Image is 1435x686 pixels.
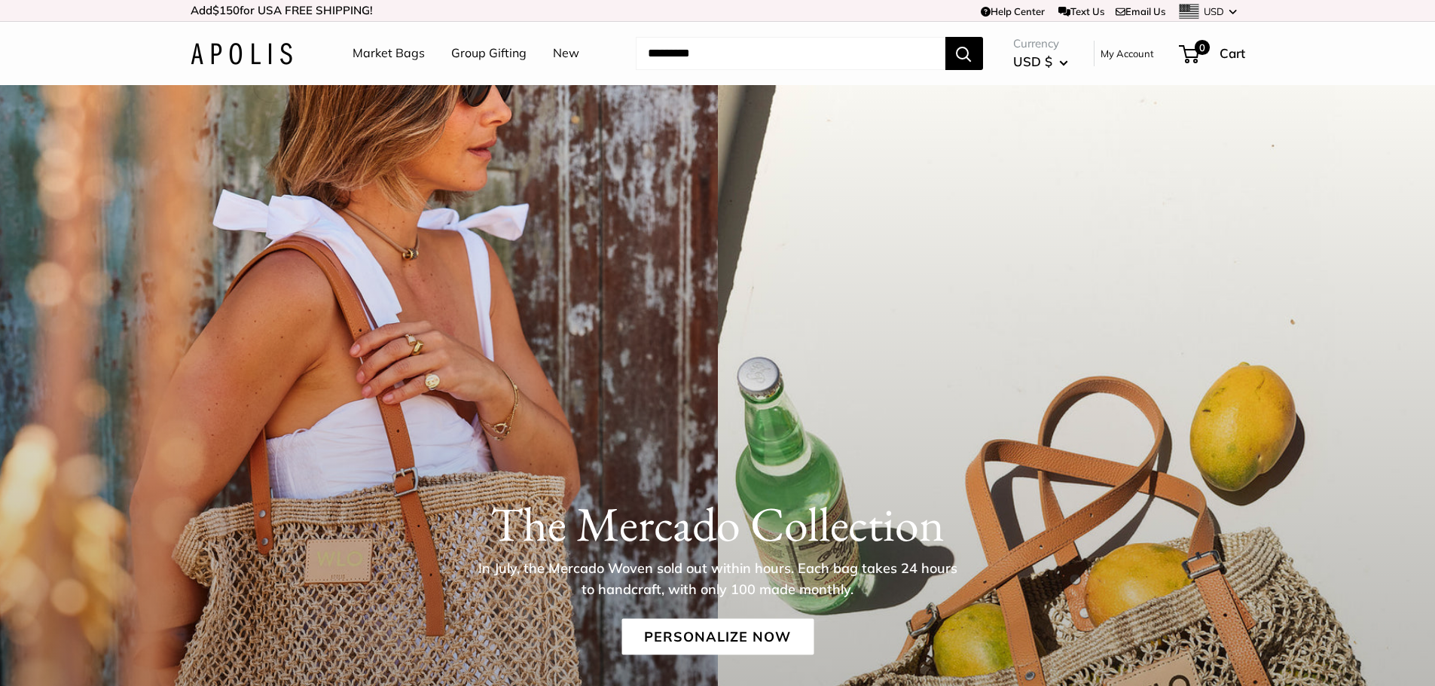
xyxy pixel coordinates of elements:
[212,3,240,17] span: $150
[1013,50,1068,74] button: USD $
[1058,5,1104,17] a: Text Us
[621,618,814,654] a: Personalize Now
[1194,40,1209,55] span: 0
[553,42,579,65] a: New
[1204,5,1224,17] span: USD
[945,37,983,70] button: Search
[1180,41,1245,66] a: 0 Cart
[191,495,1245,552] h1: The Mercado Collection
[473,557,963,599] p: In July, the Mercado Woven sold out within hours. Each bag takes 24 hours to handcraft, with only...
[451,42,527,65] a: Group Gifting
[636,37,945,70] input: Search...
[353,42,425,65] a: Market Bags
[1101,44,1154,63] a: My Account
[981,5,1045,17] a: Help Center
[1116,5,1165,17] a: Email Us
[1013,53,1052,69] span: USD $
[1013,33,1068,54] span: Currency
[191,43,292,65] img: Apolis
[1220,45,1245,61] span: Cart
